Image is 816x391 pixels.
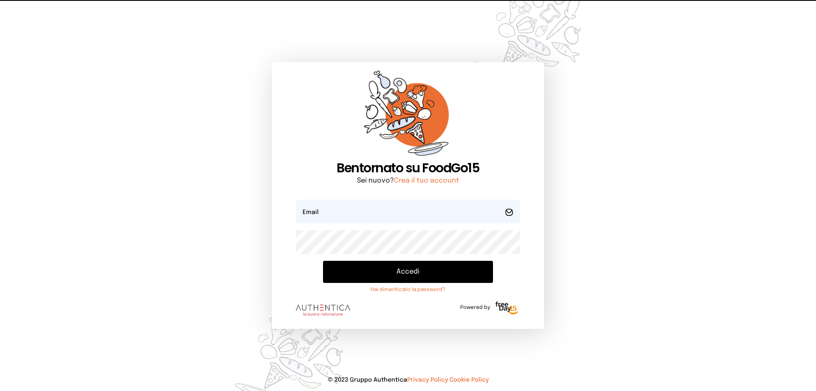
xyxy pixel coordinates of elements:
a: Hai dimenticato la password? [323,286,493,293]
img: sticker-orange.65babaf.png [364,71,452,160]
button: Accedi [323,261,493,283]
h1: Bentornato su FoodGo15 [296,160,520,176]
a: Crea il tuo account [394,177,459,184]
a: Cookie Policy [450,377,489,383]
p: Sei nuovo? [296,176,520,186]
a: Privacy Policy [407,377,448,383]
p: © 2023 Gruppo Authentica [14,376,802,384]
span: Powered by [460,304,490,311]
img: logo.8f33a47.png [296,305,350,316]
img: logo-freeday.3e08031.png [493,300,520,317]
